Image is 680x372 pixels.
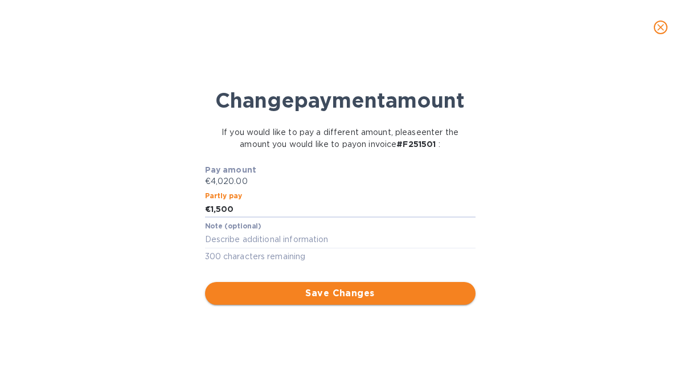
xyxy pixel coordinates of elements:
input: Enter the amount you would like to pay [211,201,476,218]
p: 300 characters remaining [205,250,476,263]
p: €4,020.00 [205,175,476,187]
label: Partly pay [205,193,243,199]
label: Note (optional) [205,223,261,230]
b: Change payment amount [215,88,465,113]
button: Save Changes [205,282,476,305]
span: Save Changes [214,287,466,300]
b: # F251501 [396,140,436,149]
div: € [205,201,211,218]
b: Pay amount [205,165,257,174]
p: If you would like to pay a different amount, please enter the amount you would like to pay on inv... [211,126,469,150]
button: close [647,14,674,41]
